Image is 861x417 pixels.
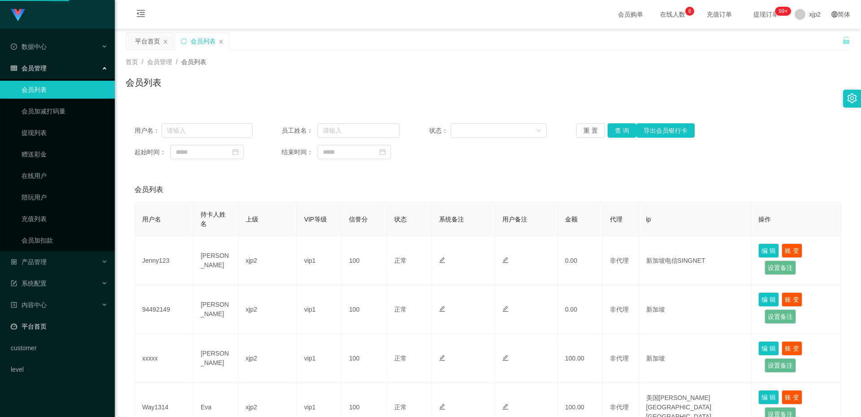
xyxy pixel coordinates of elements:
[758,243,779,258] button: 编 辑
[608,123,636,138] button: 查 询
[11,302,17,308] i: 图标: profile
[297,334,342,383] td: vip1
[304,216,327,223] span: VIP等级
[297,285,342,334] td: vip1
[775,7,791,16] sup: 207
[439,306,445,312] i: 图标: edit
[758,292,779,307] button: 编 辑
[565,216,578,223] span: 金额
[394,257,407,264] span: 正常
[688,7,691,16] p: 6
[610,355,629,362] span: 非代理
[765,309,796,324] button: 设置备注
[439,404,445,410] i: 图标: edit
[135,285,193,334] td: 94492149
[610,257,629,264] span: 非代理
[656,11,690,17] span: 在线人数
[394,404,407,411] span: 正常
[161,123,252,138] input: 请输入
[126,76,161,89] h1: 会员列表
[536,128,541,134] i: 图标: down
[11,65,47,72] span: 会员管理
[502,355,509,361] i: 图标: edit
[126,58,138,65] span: 首页
[246,216,258,223] span: 上级
[576,123,605,138] button: 重 置
[342,285,387,334] td: 100
[22,102,108,120] a: 会员加减打码量
[135,184,163,195] span: 会员列表
[135,148,170,157] span: 起始时间：
[22,124,108,142] a: 提现列表
[342,236,387,285] td: 100
[142,58,143,65] span: /
[135,126,161,135] span: 用户名：
[22,188,108,206] a: 陪玩用户
[135,236,193,285] td: Jenny123
[765,358,796,373] button: 设置备注
[193,285,238,334] td: [PERSON_NAME]
[765,261,796,275] button: 设置备注
[218,39,224,44] i: 图标: close
[147,58,172,65] span: 会员管理
[11,280,47,287] span: 系统配置
[135,334,193,383] td: xxxxx
[342,334,387,383] td: 100
[142,216,161,223] span: 用户名
[639,334,752,383] td: 新加坡
[282,148,317,157] span: 结束时间：
[191,33,216,50] div: 会员列表
[502,404,509,410] i: 图标: edit
[282,126,317,135] span: 员工姓名：
[349,216,368,223] span: 信誉分
[22,145,108,163] a: 赠送彩金
[193,236,238,285] td: [PERSON_NAME]
[831,11,838,17] i: 图标: global
[749,11,783,17] span: 提现订单
[193,334,238,383] td: [PERSON_NAME]
[379,149,386,155] i: 图标: calendar
[232,149,239,155] i: 图标: calendar
[842,36,850,44] i: 图标: unlock
[646,216,651,223] span: ip
[639,236,752,285] td: 新加坡电信SINGNET
[11,301,47,308] span: 内容中心
[163,39,168,44] i: 图标: close
[11,317,108,335] a: 图标: dashboard平台首页
[502,257,509,263] i: 图标: edit
[639,285,752,334] td: 新加坡
[11,258,47,265] span: 产品管理
[11,43,17,50] i: 图标: check-circle-o
[239,236,297,285] td: xjp2
[394,216,407,223] span: 状态
[636,123,695,138] button: 导出会员银行卡
[702,11,736,17] span: 充值订单
[558,334,603,383] td: 100.00
[176,58,178,65] span: /
[22,167,108,185] a: 在线用户
[11,9,25,22] img: logo.9652507e.png
[297,236,342,285] td: vip1
[11,361,108,378] a: level
[758,216,771,223] span: 操作
[782,341,802,356] button: 账 变
[439,216,464,223] span: 系统备注
[782,292,802,307] button: 账 变
[317,123,400,138] input: 请输入
[11,280,17,287] i: 图标: form
[610,306,629,313] span: 非代理
[126,0,156,29] i: 图标: menu-fold
[610,216,622,223] span: 代理
[22,81,108,99] a: 会员列表
[200,211,226,227] span: 持卡人姓名
[11,259,17,265] i: 图标: appstore-o
[439,257,445,263] i: 图标: edit
[239,334,297,383] td: xjp2
[429,126,451,135] span: 状态：
[502,216,527,223] span: 用户备注
[758,341,779,356] button: 编 辑
[181,38,187,44] i: 图标: sync
[439,355,445,361] i: 图标: edit
[135,33,160,50] div: 平台首页
[558,236,603,285] td: 0.00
